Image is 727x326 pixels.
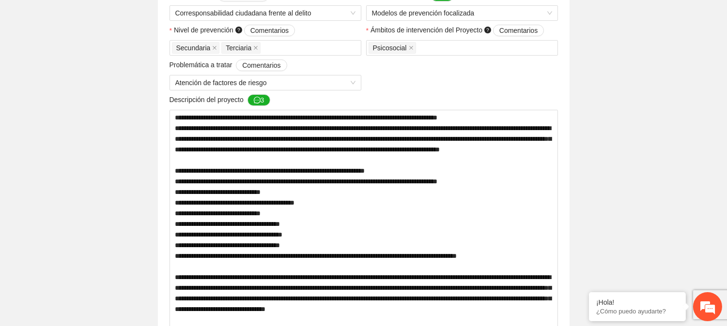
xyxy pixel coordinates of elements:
span: Atención de factores de riesgo [175,75,356,90]
span: Corresponsabilidad ciudadana frente al delito [175,6,356,20]
span: Psicosocial [373,43,407,53]
textarea: Escriba su mensaje y pulse “Intro” [5,221,185,254]
span: question-circle [484,27,491,33]
button: Ámbitos de intervención del Proyecto question-circle [493,25,544,36]
span: question-circle [235,27,242,33]
span: Descripción del proyecto [170,94,271,106]
span: Secundaria [176,43,211,53]
span: Secundaria [172,42,220,54]
span: Psicosocial [369,42,416,54]
span: Comentarios [250,25,289,36]
span: Comentarios [242,60,280,71]
div: ¡Hola! [596,298,679,306]
span: Terciaria [226,43,251,53]
span: Estamos en línea. [56,107,134,205]
span: Problemática a tratar [170,59,287,71]
span: Comentarios [499,25,538,36]
div: Minimizar ventana de chat en vivo [159,5,182,28]
span: Terciaria [221,42,261,54]
p: ¿Cómo puedo ayudarte? [596,308,679,315]
button: Problemática a tratar [236,59,287,71]
span: close [212,45,217,50]
button: Descripción del proyecto [247,94,271,106]
div: Chatee con nosotros ahora [50,49,163,62]
span: message [254,97,261,104]
span: Nivel de prevención [174,25,295,36]
button: Nivel de prevención question-circle [244,25,295,36]
span: close [253,45,258,50]
span: close [409,45,414,50]
span: Ámbitos de intervención del Proyecto [371,25,544,36]
span: Modelos de prevención focalizada [372,6,552,20]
